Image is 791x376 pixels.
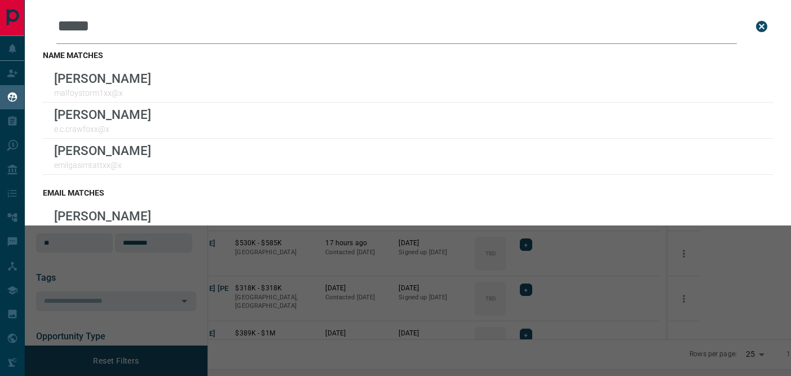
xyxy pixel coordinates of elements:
[54,161,151,170] p: emilgasimtattxx@x
[54,143,151,158] p: [PERSON_NAME]
[54,89,151,98] p: malfoystorm1xx@x
[54,209,151,223] p: [PERSON_NAME]
[43,188,773,197] h3: email matches
[54,107,151,122] p: [PERSON_NAME]
[54,125,151,134] p: e.c.crawfoxx@x
[54,71,151,86] p: [PERSON_NAME]
[750,15,773,38] button: close search bar
[43,51,773,60] h3: name matches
